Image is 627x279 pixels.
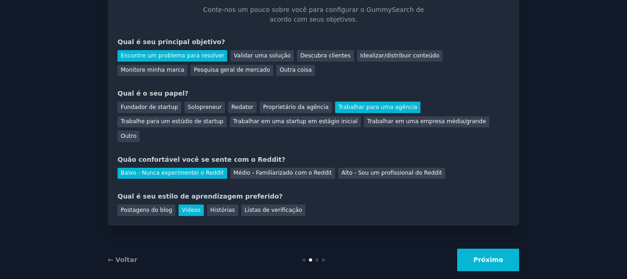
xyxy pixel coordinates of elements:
[234,52,291,59] font: Validar uma solução
[121,170,224,176] font: Baixo - Nunca experimentei o Reddit
[457,249,519,271] button: Próximo
[118,156,286,163] font: Quão confortável você se sente com o Reddit?
[338,104,417,110] font: Trabalhar para uma agência
[210,207,235,213] font: Histórias
[341,170,442,176] font: Alto - Sou um profissional do Reddit
[367,118,486,125] font: Trabalhar em uma empresa média/grande
[118,38,225,46] font: Qual é seu principal objetivo?
[121,67,184,73] font: Monitore minha marca
[280,67,312,73] font: Outra coisa
[360,52,439,59] font: Idealizar/distribuir conteúdo
[182,207,201,213] font: Vídeos
[118,90,188,97] font: Qual é o seu papel?
[188,104,222,110] font: Solopreneur
[234,170,332,176] font: Médio - Familiarizado com o Reddit
[263,104,329,110] font: Proprietário da agência
[194,67,270,73] font: Pesquisa geral de mercado
[233,118,358,125] font: Trabalhar em uma startup em estágio inicial
[121,52,224,59] font: Encontre um problema para resolver
[108,256,137,263] a: ← Voltar
[231,104,253,110] font: Redator
[473,256,503,263] font: Próximo
[203,6,424,23] font: Conte-nos um pouco sobre você para configurar o GummySearch de acordo com seus objetivos.
[245,207,302,213] font: Listas de verificação
[121,118,224,125] font: Trabalhe para um estúdio de startup
[121,133,136,139] font: Outro
[118,193,283,200] font: Qual é seu estilo de aprendizagem preferido?
[121,104,178,110] font: Fundador de startup
[121,207,172,213] font: Postagens do blog
[300,52,351,59] font: Descubra clientes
